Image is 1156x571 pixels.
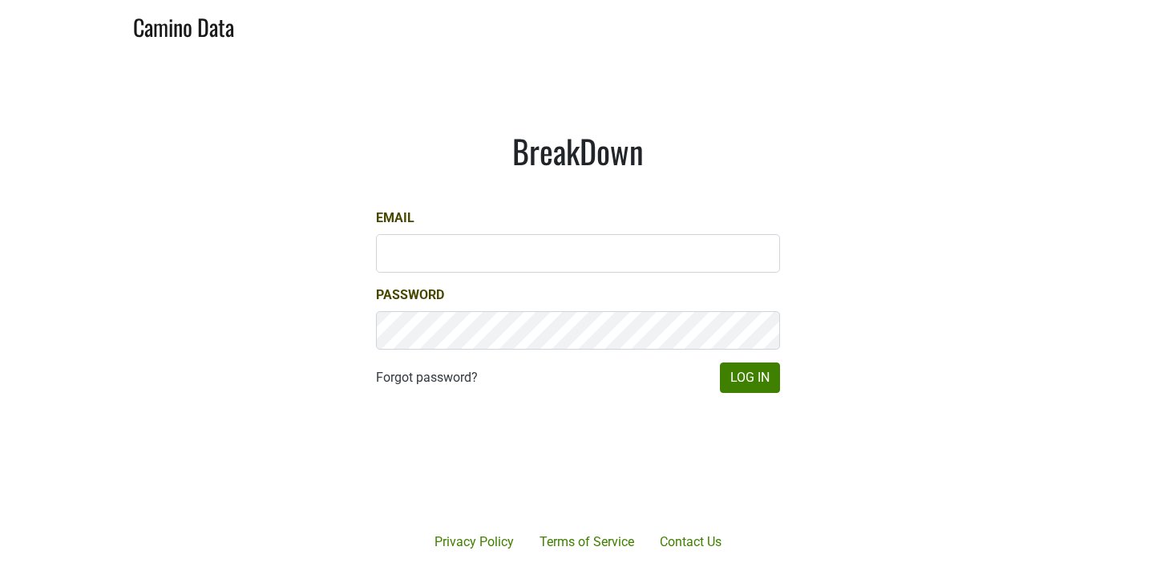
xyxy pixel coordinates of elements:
a: Camino Data [133,6,234,44]
h1: BreakDown [376,132,780,170]
a: Privacy Policy [422,526,527,558]
a: Contact Us [647,526,734,558]
button: Log In [720,362,780,393]
label: Password [376,285,444,305]
a: Forgot password? [376,368,478,387]
label: Email [376,209,414,228]
a: Terms of Service [527,526,647,558]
